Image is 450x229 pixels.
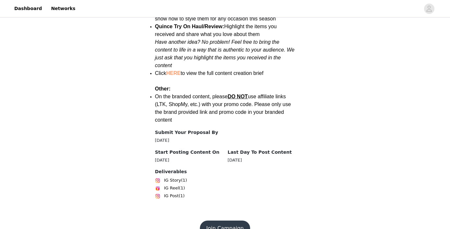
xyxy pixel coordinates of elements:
a: HERE [166,70,180,76]
h4: Deliverables [155,168,295,175]
h4: Submit Your Proposal By [155,129,223,136]
span: On the branded content, please use affiliate links (LTK, ShopMy, etc.) with your promo code. Plea... [155,94,291,123]
img: Instagram Icon [155,178,160,183]
span: IG Story [164,177,181,184]
img: Instagram Icon [155,194,160,199]
span: (1) [181,177,187,184]
span: IG Post [164,193,179,199]
strong: Other: [155,86,171,91]
div: [DATE] [228,157,295,163]
img: Instagram Reels Icon [155,186,160,191]
span: (1) [179,185,185,191]
span: Click to view the full content creation brief [155,70,263,76]
a: Networks [47,1,79,16]
span: (1) [179,193,185,199]
h4: Start Posting Content On [155,149,223,156]
div: [DATE] [155,157,223,163]
strong: Quince Try On Haul/Review: [155,24,224,29]
span: IG Reel [164,185,179,191]
a: Dashboard [10,1,46,16]
em: Have another idea? No problem! Feel free to bring the content to life in a way that is authentic ... [155,39,295,68]
span: DO NOT [228,94,248,99]
div: [DATE] [155,137,223,144]
span: Highlight the items you received and share what you love about them [155,24,277,37]
h4: Last Day To Post Content [228,149,295,156]
div: avatar [426,4,432,14]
